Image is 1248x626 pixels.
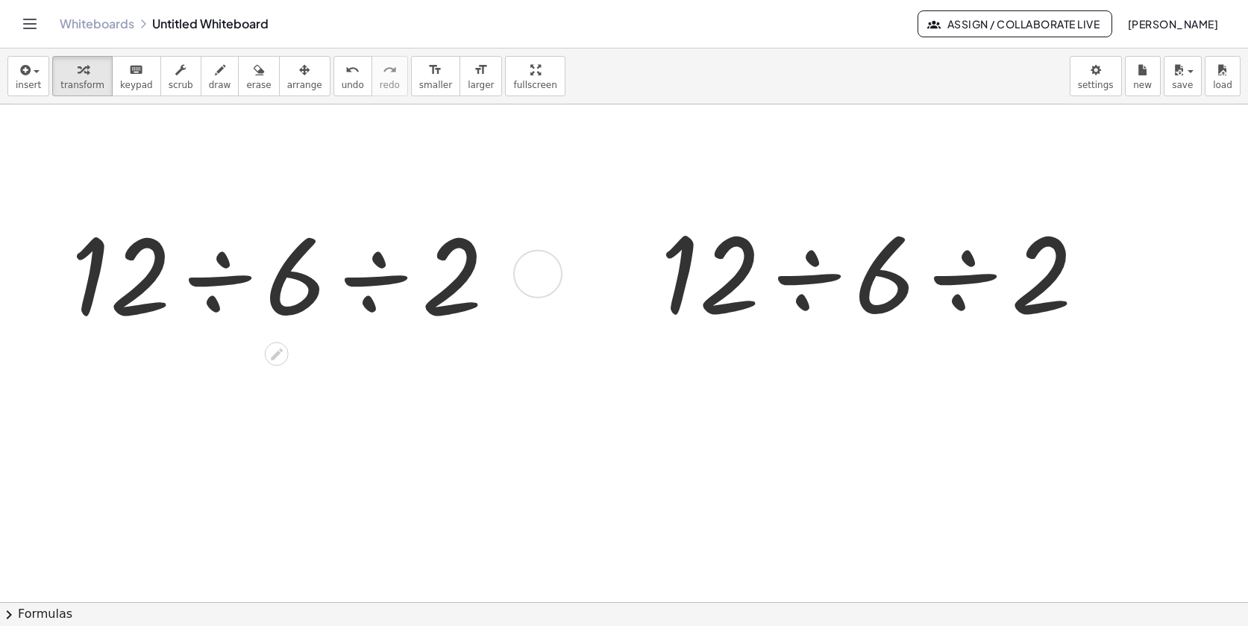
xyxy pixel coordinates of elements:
[16,80,41,90] span: insert
[380,80,400,90] span: redo
[129,61,143,79] i: keyboard
[1078,80,1114,90] span: settings
[371,56,408,96] button: redoredo
[505,56,565,96] button: fullscreen
[333,56,372,96] button: undoundo
[120,80,153,90] span: keypad
[52,56,113,96] button: transform
[1213,80,1232,90] span: load
[383,61,397,79] i: redo
[7,56,49,96] button: insert
[18,12,42,36] button: Toggle navigation
[60,80,104,90] span: transform
[201,56,239,96] button: draw
[209,80,231,90] span: draw
[460,56,502,96] button: format_sizelarger
[345,61,360,79] i: undo
[238,56,279,96] button: erase
[246,80,271,90] span: erase
[112,56,161,96] button: keyboardkeypad
[1070,56,1122,96] button: settings
[1133,80,1152,90] span: new
[1115,10,1230,37] button: [PERSON_NAME]
[1172,80,1193,90] span: save
[411,56,460,96] button: format_sizesmaller
[468,80,494,90] span: larger
[428,61,442,79] i: format_size
[474,61,488,79] i: format_size
[60,16,134,31] a: Whiteboards
[1127,17,1218,31] span: [PERSON_NAME]
[160,56,201,96] button: scrub
[1164,56,1202,96] button: save
[1125,56,1161,96] button: new
[930,17,1100,31] span: Assign / Collaborate Live
[342,80,364,90] span: undo
[279,56,330,96] button: arrange
[265,342,289,366] div: Edit math
[513,80,556,90] span: fullscreen
[169,80,193,90] span: scrub
[1205,56,1241,96] button: load
[287,80,322,90] span: arrange
[918,10,1112,37] button: Assign / Collaborate Live
[419,80,452,90] span: smaller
